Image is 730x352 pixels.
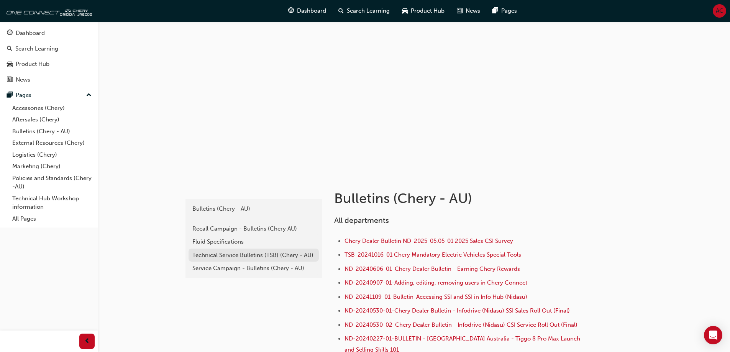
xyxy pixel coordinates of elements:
a: Bulletins (Chery - AU) [189,202,319,216]
a: Chery Dealer Bulletin ND-2025-05.05-01 2025 Sales CSI Survey [344,237,513,244]
span: All departments [334,216,389,225]
div: News [16,75,30,84]
a: ND-20240530-02-Chery Dealer Bulletin - Infodrive (Nidasu) CSI Service Roll Out (Final) [344,321,577,328]
a: All Pages [9,213,95,225]
span: Search Learning [347,7,390,15]
a: ND-20240530-01-Chery Dealer Bulletin - Infodrive (Nidasu) SSI Sales Roll Out (Final) [344,307,570,314]
span: prev-icon [84,337,90,346]
a: car-iconProduct Hub [396,3,451,19]
span: News [466,7,480,15]
a: External Resources (Chery) [9,137,95,149]
div: Product Hub [16,60,49,69]
div: Dashboard [16,29,45,38]
span: car-icon [402,6,408,16]
div: Fluid Specifications [192,237,315,246]
h1: Bulletins (Chery - AU) [334,190,586,207]
span: news-icon [457,6,463,16]
a: pages-iconPages [486,3,523,19]
a: Aftersales (Chery) [9,114,95,126]
a: Technical Hub Workshop information [9,193,95,213]
span: pages-icon [7,92,13,99]
div: Bulletins (Chery - AU) [192,205,315,213]
span: guage-icon [7,30,13,37]
div: Recall Campaign - Bulletins (Chery AU) [192,224,315,233]
div: Pages [16,91,31,100]
div: Open Intercom Messenger [704,326,722,344]
button: Pages [3,88,95,102]
a: Policies and Standards (Chery -AU) [9,172,95,193]
a: Accessories (Chery) [9,102,95,114]
span: Product Hub [411,7,445,15]
a: news-iconNews [451,3,486,19]
a: Product Hub [3,57,95,71]
span: car-icon [7,61,13,68]
img: oneconnect [4,3,92,18]
a: Bulletins (Chery - AU) [9,126,95,138]
a: ND-20240606-01-Chery Dealer Bulletin - Earning Chery Rewards [344,265,520,272]
div: Technical Service Bulletins (TSB) (Chery - AU) [192,251,315,260]
a: ND-20240907-01-Adding, editing, removing users in Chery Connect [344,279,527,286]
span: Dashboard [297,7,326,15]
a: Service Campaign - Bulletins (Chery - AU) [189,262,319,275]
a: search-iconSearch Learning [332,3,396,19]
span: pages-icon [492,6,498,16]
a: TSB-20241016-01 Chery Mandatory Electric Vehicles Special Tools [344,251,521,258]
span: AC [716,7,723,15]
a: Dashboard [3,26,95,40]
span: news-icon [7,77,13,83]
span: up-icon [86,90,92,100]
button: DashboardSearch LearningProduct HubNews [3,25,95,88]
span: search-icon [338,6,344,16]
a: News [3,73,95,87]
a: Marketing (Chery) [9,160,95,172]
a: Fluid Specifications [189,235,319,249]
a: Logistics (Chery) [9,149,95,161]
a: ND-20241109-01-Bulletin-Accessing SSI and SSI in Info Hub (Nidasu) [344,293,527,300]
a: Search Learning [3,42,95,56]
a: Technical Service Bulletins (TSB) (Chery - AU) [189,249,319,262]
div: Search Learning [15,44,58,53]
button: AC [713,4,726,18]
a: guage-iconDashboard [282,3,332,19]
span: guage-icon [288,6,294,16]
div: Service Campaign - Bulletins (Chery - AU) [192,264,315,273]
span: Pages [501,7,517,15]
a: Recall Campaign - Bulletins (Chery AU) [189,222,319,236]
span: search-icon [7,46,12,52]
